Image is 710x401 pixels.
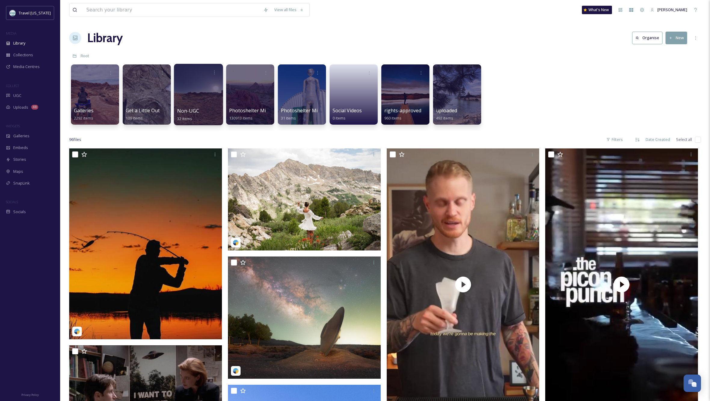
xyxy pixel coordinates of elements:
span: [PERSON_NAME] [657,7,687,12]
div: 48 [31,105,38,110]
span: Embeds [13,145,28,151]
a: Social Videos0 items [333,108,362,121]
span: MEDIA [6,31,17,36]
button: Organise [632,32,662,44]
div: Date Created [643,134,673,145]
span: 130913 items [229,115,253,121]
a: Non-UGC32 items [177,108,199,121]
span: Root [81,53,89,58]
img: stephanie_.bee-18100850143594858.jpeg [228,256,381,379]
a: Library [87,29,123,47]
span: Galleries [74,107,94,114]
a: Photoshelter Migration130913 items [229,108,283,121]
a: rights-approved960 items [384,108,421,121]
span: 0 items [333,115,346,121]
span: Uploads [13,104,28,110]
span: 32 items [177,116,192,121]
span: 31 items [281,115,296,121]
input: Search your library [83,3,260,17]
a: Galleries2292 items [74,108,94,121]
a: Photoshelter Migration (Example)31 items [281,108,358,121]
span: Photoshelter Migration [229,107,283,114]
span: SOCIALS [6,200,18,204]
div: Filters [603,134,626,145]
img: jermcon-5598860.jpg [69,148,222,339]
span: SnapLink [13,180,30,186]
span: COLLECT [6,83,19,88]
button: New [665,32,687,44]
span: Media Centres [13,64,40,70]
span: Non-UGC [177,107,199,114]
img: snapsea-logo.png [233,368,239,374]
span: 2292 items [74,115,93,121]
a: uploaded492 items [436,108,457,121]
span: 960 items [384,115,401,121]
span: Galleries [13,133,29,139]
img: snapsea-logo.png [74,328,80,334]
span: Photoshelter Migration (Example) [281,107,358,114]
span: Maps [13,169,23,174]
span: Select all [676,137,692,142]
a: Get a Little Out There109 items [126,108,175,121]
span: Social Videos [333,107,362,114]
span: Collections [13,52,33,58]
span: Socials [13,209,26,215]
span: Get a Little Out There [126,107,175,114]
span: 96 file s [69,137,81,142]
a: View all files [271,4,306,16]
a: [PERSON_NAME] [647,4,690,16]
a: Root [81,52,89,59]
span: Stories [13,157,26,162]
a: What's New [582,6,612,14]
span: rights-approved [384,107,421,114]
span: Travel [US_STATE] [19,10,51,16]
span: UGC [13,93,21,98]
span: Privacy Policy [21,393,39,397]
span: uploaded [436,107,457,114]
img: j.rose227-4985441.jpg [228,148,381,250]
button: Open Chat [684,375,701,392]
img: download.jpeg [10,10,16,16]
a: Privacy Policy [21,391,39,398]
span: 492 items [436,115,453,121]
img: snapsea-logo.png [233,240,239,246]
span: Library [13,40,25,46]
span: 109 items [126,115,143,121]
span: WIDGETS [6,124,20,128]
